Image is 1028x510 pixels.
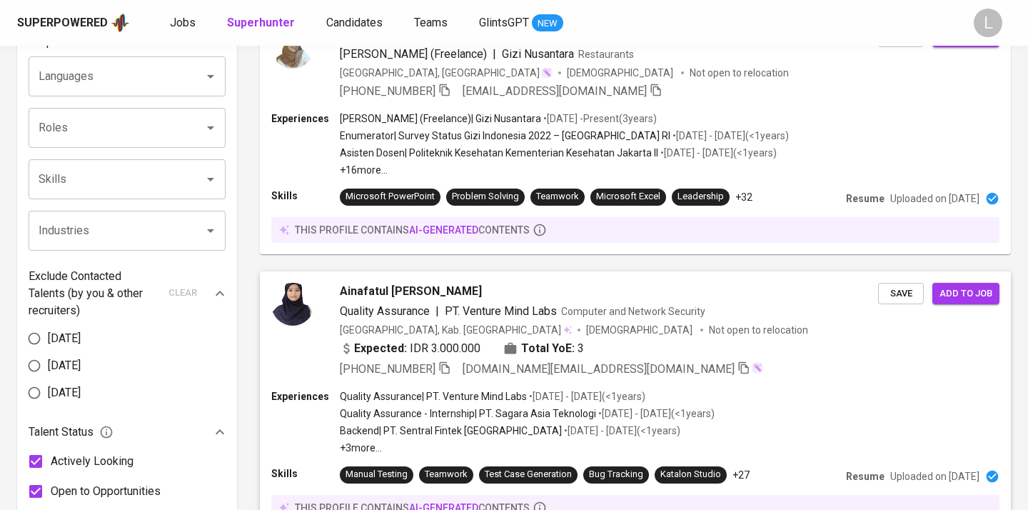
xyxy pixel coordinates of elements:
p: • [DATE] - [DATE] ( <1 years ) [562,424,680,438]
p: Quality Assurance | PT. Venture Mind Labs [340,389,527,404]
span: Jobs [170,16,196,29]
p: Resume [846,469,885,484]
div: Teamwork [425,468,468,481]
p: Skills [271,466,340,481]
p: +16 more ... [340,163,789,177]
p: +3 more ... [340,441,715,455]
span: Teams [414,16,448,29]
a: Jobs [170,14,198,32]
span: [DEMOGRAPHIC_DATA] [567,66,675,80]
img: app logo [111,12,130,34]
button: Open [201,221,221,241]
span: [DOMAIN_NAME][EMAIL_ADDRESS][DOMAIN_NAME] [463,362,735,376]
button: Add to job [932,283,999,305]
span: Actively Looking [51,453,133,470]
p: +27 [732,468,750,482]
div: [GEOGRAPHIC_DATA], [GEOGRAPHIC_DATA] [340,66,553,80]
span: Quality Assurance [340,304,430,318]
span: | [435,303,439,320]
p: Asisten Dosen | Politeknik Kesehatan Kementerian Kesehatan Jakarta II [340,146,658,160]
div: IDR 3.000.000 [340,340,480,357]
div: Test Case Generation [485,468,572,481]
p: Skills [271,189,340,203]
div: [GEOGRAPHIC_DATA], Kab. [GEOGRAPHIC_DATA] [340,323,572,337]
p: • [DATE] - [DATE] ( <1 years ) [658,146,777,160]
p: Not open to relocation [709,323,808,337]
p: this profile contains contents [295,223,530,237]
p: [PERSON_NAME] (Freelance) | Gizi Nusantara [340,111,541,126]
span: [DATE] [48,330,81,347]
span: PT. Venture Mind Labs [445,304,557,318]
a: GlintsGPT NEW [479,14,563,32]
p: Exclude Contacted Talents (by you & other recruiters) [29,268,160,319]
div: Superpowered [17,15,108,31]
span: [PHONE_NUMBER] [340,362,435,376]
span: NEW [532,16,563,31]
span: GlintsGPT [479,16,529,29]
div: Exclude Contacted Talents (by you & other recruiters)clear [29,268,226,319]
p: Experiences [271,111,340,126]
span: Gizi Nusantara [502,47,574,61]
span: Restaurants [578,49,634,60]
img: 8af15e90ac469358d904217e5c4be52c.png [271,26,314,69]
span: [EMAIL_ADDRESS][DOMAIN_NAME] [463,84,647,98]
span: | [493,46,496,63]
button: Open [201,118,221,138]
div: Katalon Studio [660,468,721,481]
p: • [DATE] - [DATE] ( <1 years ) [596,406,715,421]
p: +32 [735,190,752,204]
span: Talent Status [29,424,114,441]
div: Microsoft Excel [596,190,660,204]
a: Superhunter [227,14,298,32]
a: Superpoweredapp logo [17,12,130,34]
p: Uploaded on [DATE] [890,191,979,206]
img: magic_wand.svg [541,67,553,79]
p: Not open to relocation [690,66,789,80]
b: Expected: [354,340,407,357]
button: Save [878,283,924,305]
span: Add to job [939,286,992,302]
span: [DATE] [48,384,81,401]
div: Bug Tracking [589,468,643,481]
span: [DATE] [48,357,81,374]
span: Ainafatul [PERSON_NAME] [340,283,482,300]
div: Manual Testing [346,468,408,481]
p: Uploaded on [DATE] [890,469,979,484]
p: • [DATE] - [DATE] ( <1 years ) [527,389,645,404]
a: Candidates [326,14,385,32]
p: Backend | PT. Sentral Fintek [GEOGRAPHIC_DATA] [340,424,562,438]
span: Open to Opportunities [51,483,161,500]
p: Enumerator | Survey Status Gizi Indonesia 2022 – [GEOGRAPHIC_DATA] RI [340,129,670,143]
span: Candidates [326,16,383,29]
img: f5e87c5208c43f3a78a9cff776fffe33.jpg [271,283,314,326]
div: Microsoft PowerPoint [346,190,435,204]
div: L [974,9,1002,37]
p: Quality Assurance - Internship | PT. Sagara Asia Teknologi [340,406,596,421]
button: Open [201,169,221,189]
p: • [DATE] - [DATE] ( <1 years ) [670,129,789,143]
img: magic_wand.svg [752,362,763,374]
span: 3 [578,340,584,357]
span: Save [885,286,917,302]
span: AI-generated [409,224,478,236]
span: [PHONE_NUMBER] [340,84,435,98]
b: Total YoE: [521,340,575,357]
div: Problem Solving [452,190,519,204]
span: Computer and Network Security [561,306,705,317]
b: Superhunter [227,16,295,29]
p: • [DATE] - Present ( 3 years ) [541,111,657,126]
p: Experiences [271,389,340,404]
span: [DEMOGRAPHIC_DATA] [586,323,695,337]
div: Talent Status [29,418,226,446]
span: [PERSON_NAME] (Freelance) [340,47,487,61]
a: Teams [414,14,450,32]
p: Resume [846,191,885,206]
div: Teamwork [536,190,579,204]
div: Leadership [677,190,724,204]
a: Dieni Isnaeni [DEMOGRAPHIC_DATA][PERSON_NAME] (Freelance)|Gizi NusantaraRestaurants[GEOGRAPHIC_DA... [260,14,1011,254]
button: Open [201,66,221,86]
